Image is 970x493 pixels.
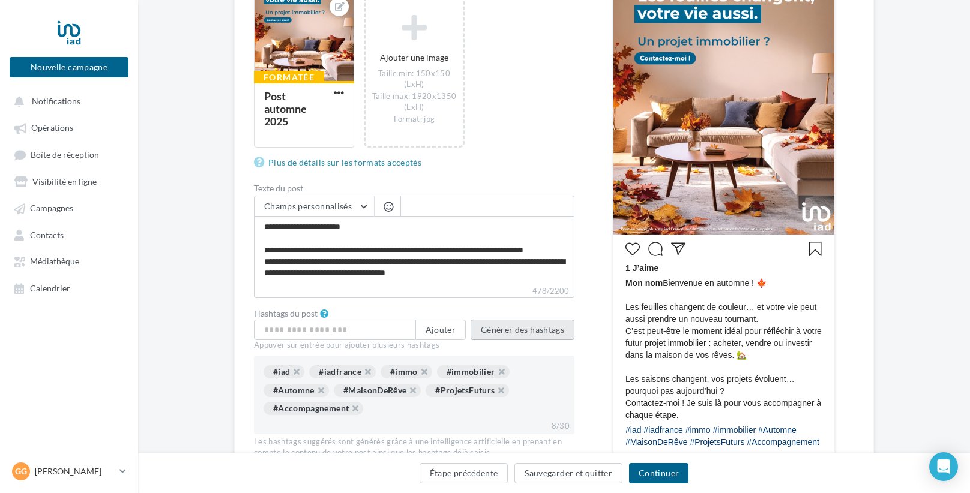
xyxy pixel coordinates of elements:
[7,224,131,245] a: Contacts
[7,116,131,138] a: Opérations
[471,320,574,340] button: Générer des hashtags
[30,257,79,267] span: Médiathèque
[625,242,640,256] svg: J’aime
[625,424,822,451] div: #iad #iadfrance #immo #immobilier #Automne #MaisonDeRêve #ProjetsFuturs #Accompagnement
[929,452,958,481] div: Open Intercom Messenger
[31,149,99,160] span: Boîte de réception
[7,250,131,272] a: Médiathèque
[264,89,307,128] div: Post automne 2025
[255,196,374,217] button: Champs personnalisés
[264,402,363,415] div: #Accompagnement
[7,90,126,112] button: Notifications
[31,123,73,133] span: Opérations
[625,277,822,421] span: Bienvenue en automne ! 🍁 Les feuilles changent de couleur… et votre vie peut aussi prendre un nou...
[254,184,574,193] label: Texte du post
[309,365,376,378] div: #iadfrance
[426,384,509,397] div: #ProjetsFuturs
[254,340,574,351] div: Appuyer sur entrée pour ajouter plusieurs hashtags
[35,465,115,477] p: [PERSON_NAME]
[625,278,663,288] span: Mon nom
[254,285,574,298] label: 478/2200
[648,242,663,256] svg: Commenter
[264,201,352,211] span: Champs personnalisés
[415,320,466,340] button: Ajouter
[7,197,131,218] a: Campagnes
[254,309,318,318] label: Hashtags du post
[629,463,688,483] button: Continuer
[254,71,324,84] div: Formatée
[547,419,574,434] div: 8/30
[7,277,131,299] a: Calendrier
[625,262,822,277] div: 1 J’aime
[32,176,97,187] span: Visibilité en ligne
[420,463,508,483] button: Étape précédente
[32,96,80,106] span: Notifications
[625,451,822,462] div: il y a 1 heure
[30,203,73,214] span: Campagnes
[254,437,574,458] div: Les hashtags suggérés sont générés grâce à une intelligence artificielle en prenant en compte le ...
[671,242,685,256] svg: Partager la publication
[15,465,27,477] span: Gg
[334,384,421,397] div: #MaisonDeRêve
[254,155,426,170] a: Plus de détails sur les formats acceptés
[381,365,432,378] div: #immo
[264,365,304,378] div: #iad
[514,463,622,483] button: Sauvegarder et quitter
[7,170,131,192] a: Visibilité en ligne
[30,230,64,240] span: Contacts
[7,143,131,166] a: Boîte de réception
[264,384,329,397] div: #Automne
[10,460,128,483] a: Gg [PERSON_NAME]
[808,242,822,256] svg: Enregistrer
[10,57,128,77] button: Nouvelle campagne
[437,365,510,378] div: #immobilier
[30,283,70,293] span: Calendrier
